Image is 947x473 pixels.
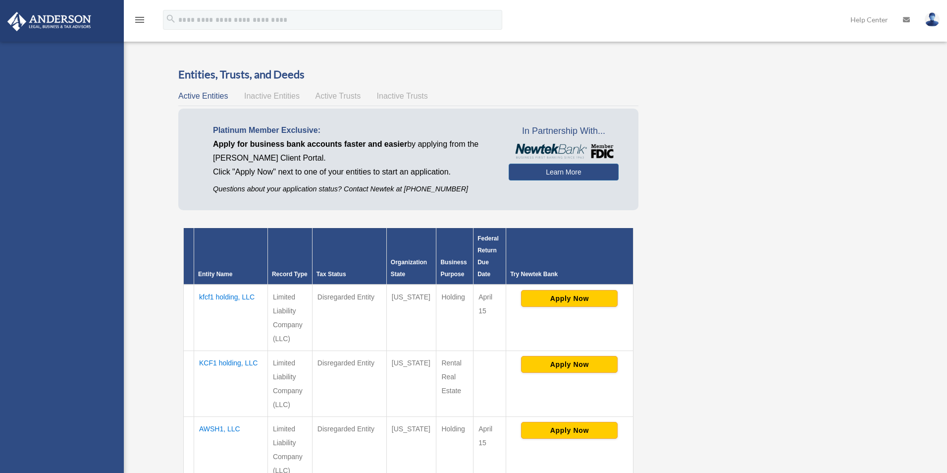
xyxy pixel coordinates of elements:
td: Disregarded Entity [312,351,386,416]
td: Holding [436,285,473,351]
th: Organization State [386,228,436,285]
span: In Partnership With... [509,123,618,139]
p: Platinum Member Exclusive: [213,123,494,137]
th: Business Purpose [436,228,473,285]
td: kfcf1 holding, LLC [194,285,268,351]
button: Apply Now [521,422,618,439]
a: menu [134,17,146,26]
p: by applying from the [PERSON_NAME] Client Portal. [213,137,494,165]
div: Try Newtek Bank [510,268,629,280]
img: User Pic [925,12,940,27]
p: Questions about your application status? Contact Newtek at [PHONE_NUMBER] [213,183,494,195]
i: search [165,13,176,24]
th: Entity Name [194,228,268,285]
td: April 15 [473,285,506,351]
p: Click "Apply Now" next to one of your entities to start an application. [213,165,494,179]
span: Inactive Trusts [377,92,428,100]
span: Apply for business bank accounts faster and easier [213,140,407,148]
a: Learn More [509,164,618,180]
td: Disregarded Entity [312,285,386,351]
h3: Entities, Trusts, and Deeds [178,67,638,82]
th: Tax Status [312,228,386,285]
td: Rental Real Estate [436,351,473,416]
th: Record Type [267,228,312,285]
td: KCF1 holding, LLC [194,351,268,416]
td: Limited Liability Company (LLC) [267,351,312,416]
td: [US_STATE] [386,351,436,416]
td: [US_STATE] [386,285,436,351]
i: menu [134,14,146,26]
td: Limited Liability Company (LLC) [267,285,312,351]
img: NewtekBankLogoSM.png [514,144,613,159]
button: Apply Now [521,290,618,307]
span: Inactive Entities [244,92,300,100]
button: Apply Now [521,356,618,373]
span: Active Trusts [316,92,361,100]
span: Active Entities [178,92,228,100]
th: Federal Return Due Date [473,228,506,285]
img: Anderson Advisors Platinum Portal [4,12,94,31]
